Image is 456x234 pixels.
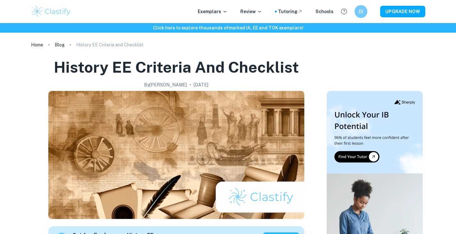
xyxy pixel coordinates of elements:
h1: History EE Criteria and Checklist [54,57,299,77]
p: History EE Criteria and Checklist [76,41,144,48]
h2: [DATE] [194,81,208,88]
a: Blog [55,40,65,49]
a: Schools [316,8,333,15]
button: UPGRADE NOW [380,6,425,17]
p: • [189,81,191,88]
button: DI [355,5,367,18]
p: Exemplars [198,8,228,15]
a: Tutoring [278,8,303,15]
p: Review [240,8,262,15]
img: Clastify logo [31,5,72,18]
h6: DI [357,8,364,15]
button: Help and Feedback [339,6,349,17]
a: Home [31,40,43,49]
img: History EE Criteria and Checklist cover image [48,91,304,219]
h2: By [PERSON_NAME] [144,81,187,88]
h6: Click here to explore thousands of marked IA, EE and TOK exemplars ! [1,24,455,31]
